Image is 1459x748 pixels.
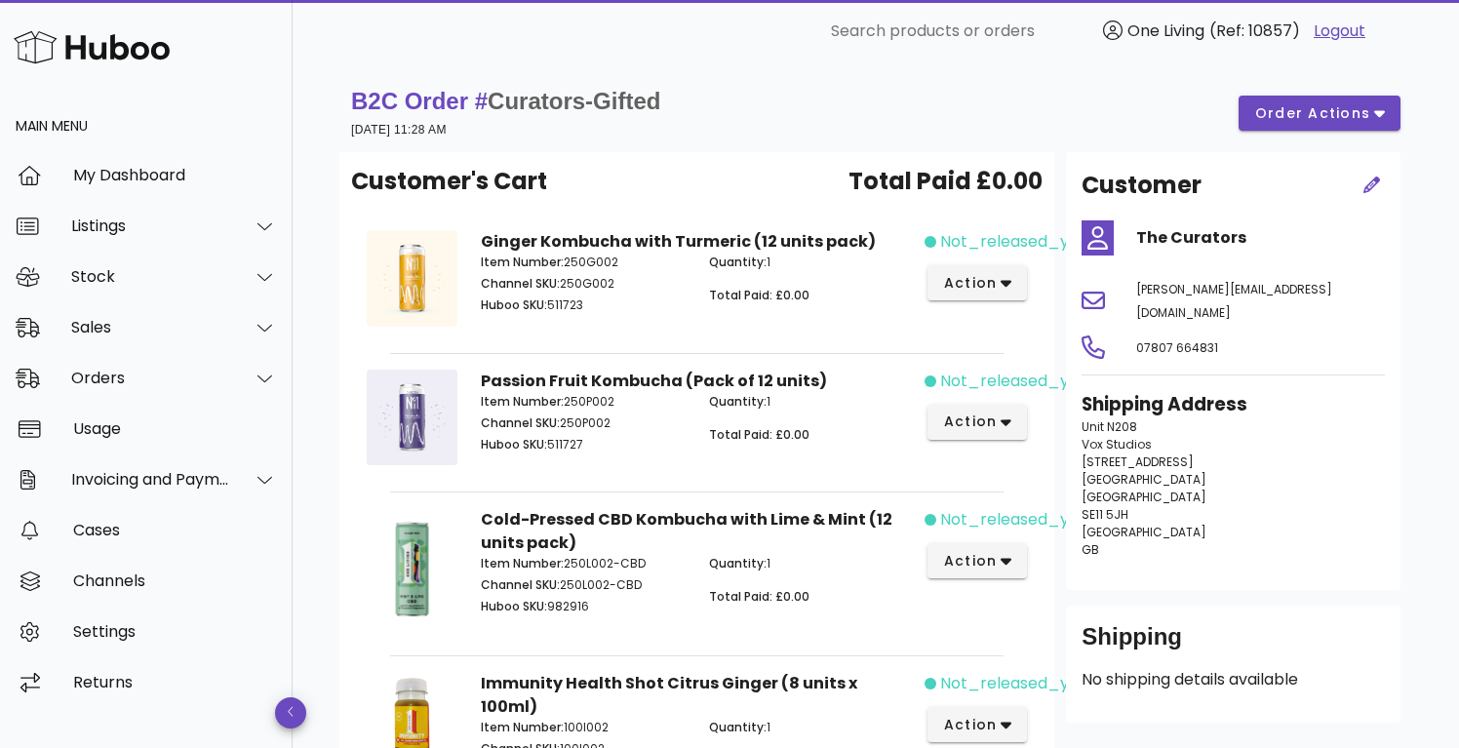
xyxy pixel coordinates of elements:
[1082,436,1152,453] span: Vox Studios
[709,287,809,303] span: Total Paid: £0.00
[481,672,857,718] strong: Immunity Health Shot Citrus Ginger (8 units x 100ml)
[1082,621,1385,668] div: Shipping
[709,254,767,270] span: Quantity:
[1082,668,1385,691] p: No shipping details available
[481,719,564,735] span: Item Number:
[367,508,457,629] img: Product Image
[351,123,447,137] small: [DATE] 11:28 AM
[943,715,998,735] span: action
[709,719,767,735] span: Quantity:
[1209,20,1300,42] span: (Ref: 10857)
[71,267,230,286] div: Stock
[481,436,547,453] span: Huboo SKU:
[943,273,998,294] span: action
[709,719,914,736] p: 1
[73,673,277,691] div: Returns
[940,508,1085,531] span: not_released_yet
[1136,226,1385,250] h4: The Curators
[1082,506,1128,523] span: SE11 5JH
[481,555,686,572] p: 250L002-CBD
[1082,541,1099,558] span: GB
[927,405,1028,440] button: action
[71,369,230,387] div: Orders
[709,588,809,605] span: Total Paid: £0.00
[1127,20,1204,42] span: One Living
[1082,489,1206,505] span: [GEOGRAPHIC_DATA]
[481,254,564,270] span: Item Number:
[1314,20,1365,43] a: Logout
[73,419,277,438] div: Usage
[367,370,457,466] img: Product Image
[481,254,686,271] p: 250G002
[351,164,547,199] span: Customer's Cart
[73,622,277,641] div: Settings
[709,393,767,410] span: Quantity:
[1082,391,1385,418] h3: Shipping Address
[481,576,686,594] p: 250L002-CBD
[927,265,1028,300] button: action
[14,26,170,68] img: Huboo Logo
[481,230,876,253] strong: Ginger Kombucha with Turmeric (12 units pack)
[481,414,560,431] span: Channel SKU:
[927,707,1028,742] button: action
[709,555,914,572] p: 1
[73,571,277,590] div: Channels
[709,555,767,571] span: Quantity:
[351,88,660,114] strong: B2C Order #
[1082,418,1137,435] span: Unit N208
[943,412,998,432] span: action
[481,275,686,293] p: 250G002
[1136,281,1332,321] span: [PERSON_NAME][EMAIL_ADDRESS][DOMAIN_NAME]
[940,370,1085,393] span: not_released_yet
[481,576,560,593] span: Channel SKU:
[481,370,827,392] strong: Passion Fruit Kombucha (Pack of 12 units)
[73,166,277,184] div: My Dashboard
[481,393,686,411] p: 250P002
[71,318,230,336] div: Sales
[481,275,560,292] span: Channel SKU:
[481,598,547,614] span: Huboo SKU:
[709,393,914,411] p: 1
[940,230,1085,254] span: not_released_yet
[71,470,230,489] div: Invoicing and Payments
[709,426,809,443] span: Total Paid: £0.00
[481,414,686,432] p: 250P002
[71,217,230,235] div: Listings
[481,393,564,410] span: Item Number:
[481,719,686,736] p: 100I002
[367,230,457,327] img: Product Image
[1136,339,1218,356] span: 07807 664831
[73,521,277,539] div: Cases
[481,598,686,615] p: 982916
[709,254,914,271] p: 1
[481,555,564,571] span: Item Number:
[1239,96,1400,131] button: order actions
[488,88,660,114] span: Curators-Gifted
[943,551,998,571] span: action
[1254,103,1371,124] span: order actions
[940,672,1085,695] span: not_released_yet
[848,164,1043,199] span: Total Paid £0.00
[481,508,892,554] strong: Cold-Pressed CBD Kombucha with Lime & Mint (12 units pack)
[481,296,547,313] span: Huboo SKU:
[927,543,1028,578] button: action
[1082,524,1206,540] span: [GEOGRAPHIC_DATA]
[481,436,686,453] p: 511727
[1082,168,1202,203] h2: Customer
[1082,471,1206,488] span: [GEOGRAPHIC_DATA]
[1082,453,1194,470] span: [STREET_ADDRESS]
[481,296,686,314] p: 511723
